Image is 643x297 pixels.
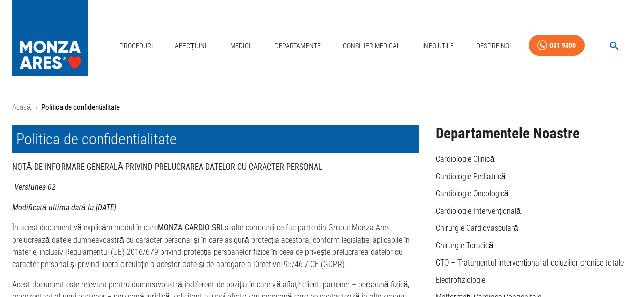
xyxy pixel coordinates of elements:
[418,36,458,56] a: Info Utile
[41,102,120,113] p: Politica de confidentialitate
[12,222,419,271] p: În acest document vă explicăm modul în care si alte companii ce fac parte din Grupul Monza Ares p...
[12,102,631,113] nav: breadcrumb
[12,125,419,153] h1: Politica de confidentialitate
[158,223,225,233] strong: MONZA CARDIO SRL
[12,103,31,112] a: Acasă
[12,203,116,212] strong: Modificată ultima dată la [DATE]
[436,275,485,285] a: Electrofiziologie
[436,189,509,199] a: Cardiologie Oncologică
[436,125,631,142] h2: Departamentele Noastre
[224,36,257,56] a: Medici
[339,36,405,56] a: Consilier Medical
[549,39,576,52] div: 031 9300
[35,102,37,113] li: ›
[436,172,506,181] a: Cardiologie Pediatrică
[115,36,157,56] a: Proceduri
[529,35,585,56] a: 031 9300
[436,258,624,268] a: CTO – Tratamentul intervențional al ocluziilor cronice totale
[14,182,56,192] em: Versiunea 02
[12,162,322,172] strong: NOTĂ DE INFORMARE GENERALĂ PRIVIND PRELUCRAREA DATELOR CU CARACTER PERSONAL
[171,36,210,56] a: Afecțiuni
[436,206,521,216] a: Cardiologie Intervențională
[472,36,515,56] a: Despre Noi
[436,223,518,233] a: Chirurgie Cardiovasculară
[436,154,495,164] a: Cardiologie Clinică
[270,36,325,56] a: Departamente
[436,241,494,250] a: Chirurgie Toracică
